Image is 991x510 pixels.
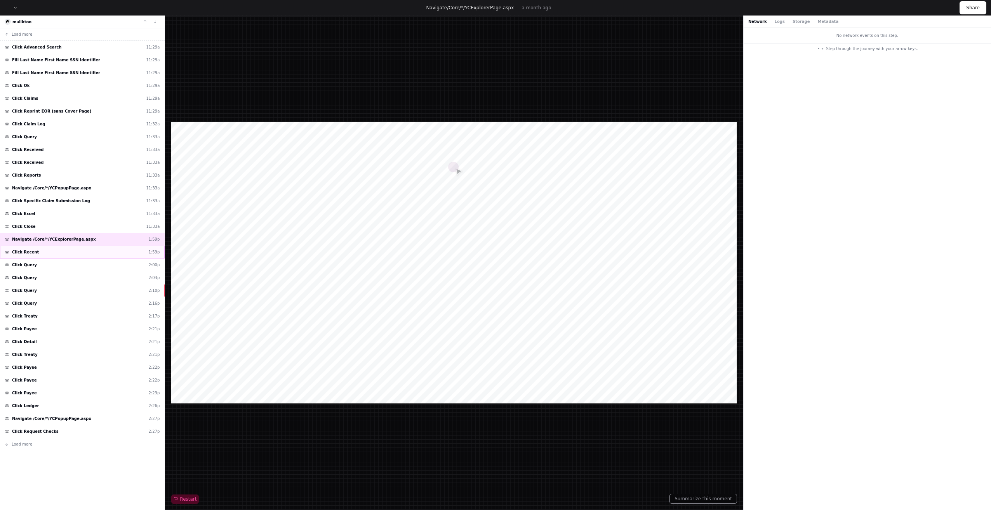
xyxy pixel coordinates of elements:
button: Storage [793,19,810,24]
span: Navigate /Core/*/YCExplorerPage.aspx [12,236,96,242]
span: Step through the journey with your arrow keys. [826,46,918,52]
span: Click Advanced Search [12,44,62,50]
span: Click Reprint EOR (sans Cover Page) [12,108,91,114]
span: Load more [12,31,32,37]
div: 11:33a [146,224,160,229]
button: Restart [171,494,199,504]
div: 2:22p [149,364,160,370]
span: Fill Last Name First Name SSN Identifier [12,57,100,63]
div: 2:26p [149,403,160,409]
span: Click Query [12,134,37,140]
div: 11:29a [146,95,160,101]
span: Click Query [12,262,37,268]
div: 2:00p [149,262,160,268]
div: 11:33a [146,160,160,165]
span: Click Query [12,300,37,306]
div: 11:33a [146,172,160,178]
div: 2:27p [149,428,160,434]
span: Click Reports [12,172,41,178]
div: 1:59p [149,236,160,242]
span: Click Request Checks [12,428,59,434]
div: 2:21p [149,339,160,345]
span: Click Query [12,288,37,293]
div: No network events on this step. [744,28,991,43]
span: Navigate /Core/*/YCPopupPage.aspx [12,185,91,191]
div: 2:17p [149,313,160,319]
span: Click Recent [12,249,39,255]
span: /Core/*/YCExplorerPage.aspx [447,5,514,10]
div: 11:29a [146,83,160,88]
button: Summarize this moment [669,494,737,504]
span: Click Treaty [12,352,38,357]
button: Logs [775,19,785,24]
div: 11:33a [146,198,160,204]
div: 11:29a [146,108,160,114]
span: Click Payee [12,390,37,396]
div: 2:23p [149,390,160,396]
span: Click Excel [12,211,35,217]
span: Click Detail [12,339,37,345]
span: Click Payee [12,364,37,370]
span: Restart [174,496,196,502]
div: 11:29a [146,70,160,76]
div: 1:59p [149,249,160,255]
span: Click Received [12,147,43,153]
div: 2:16p [149,300,160,306]
div: 11:33a [146,185,160,191]
button: Share [960,1,986,14]
span: Click Payee [12,326,37,332]
span: Fill Last Name First Name SSN Identifier [12,70,100,76]
div: 2:03p [149,275,160,281]
div: 11:32a [146,121,160,127]
span: Click Specific Claim Submission Log [12,198,90,204]
img: 16.svg [5,19,10,24]
span: Click Payee [12,377,37,383]
div: 2:21p [149,352,160,357]
a: maliktoo [12,20,31,24]
div: 2:27p [149,416,160,422]
span: Click Claim Log [12,121,45,127]
span: Click Received [12,160,43,165]
button: Network [748,19,767,24]
div: 2:21p [149,326,160,332]
span: Click Ok [12,83,30,88]
div: 11:33a [146,211,160,217]
div: 2:10p [149,288,160,293]
span: Navigate [426,5,447,10]
div: 2:22p [149,377,160,383]
div: 11:29a [146,44,160,50]
div: 11:29a [146,57,160,63]
span: Click Close [12,224,36,229]
span: Click Treaty [12,313,38,319]
span: Navigate /Core/*/YCPopupPage.aspx [12,416,91,422]
span: Click Ledger [12,403,39,409]
div: 11:33a [146,134,160,140]
span: Click Query [12,275,37,281]
span: Load more [12,441,32,447]
p: a month ago [522,5,551,11]
div: 11:33a [146,147,160,153]
span: Click Claims [12,95,38,101]
button: Metadata [817,19,838,24]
